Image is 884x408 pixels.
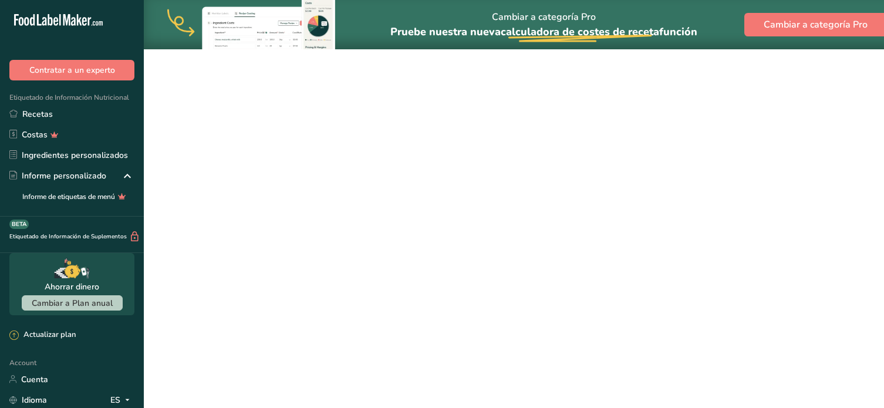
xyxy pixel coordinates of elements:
[9,329,76,341] div: Actualizar plan
[110,393,134,407] div: ES
[764,18,868,32] span: Cambiar a categoría Pro
[9,60,134,80] button: Contratar a un experto
[390,25,697,39] span: Pruebe nuestra nueva función
[9,170,106,182] div: Informe personalizado
[22,295,123,311] button: Cambiar a Plan anual
[9,220,29,229] div: BETA
[390,1,697,49] div: Cambiar a categoría Pro
[32,298,113,309] span: Cambiar a Plan anual
[501,25,659,39] span: calculadora de costes de receta
[45,281,99,293] div: Ahorrar dinero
